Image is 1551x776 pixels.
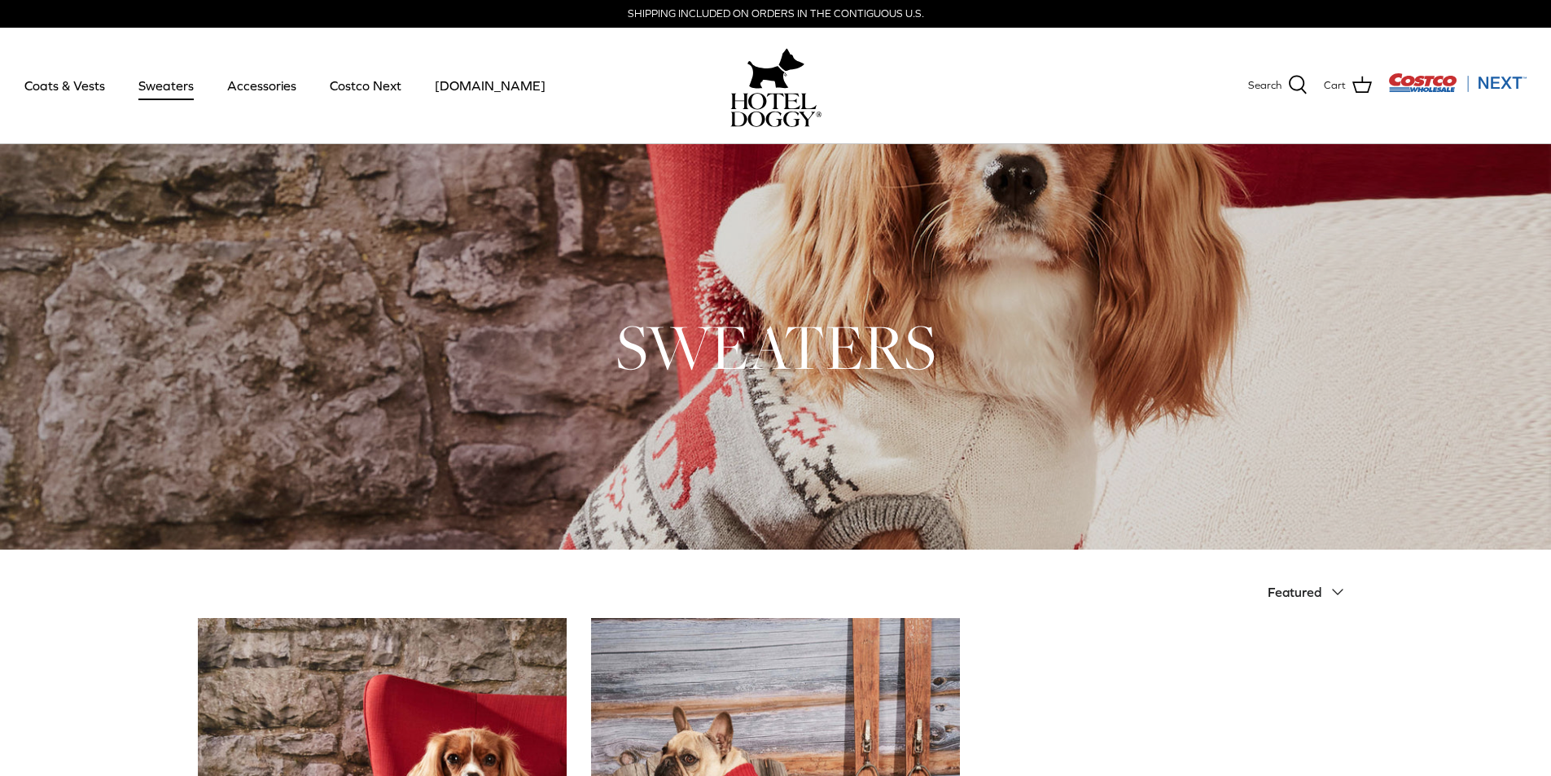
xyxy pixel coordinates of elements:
a: Costco Next [315,58,416,113]
a: hoteldoggy.com hoteldoggycom [730,44,822,127]
a: Search [1248,75,1308,96]
a: Accessories [212,58,311,113]
img: Costco Next [1388,72,1527,93]
span: Cart [1324,77,1346,94]
span: Featured [1268,585,1321,599]
button: Featured [1268,574,1354,610]
a: [DOMAIN_NAME] [420,58,560,113]
img: hoteldoggy.com [747,44,804,93]
a: Coats & Vests [10,58,120,113]
img: hoteldoggycom [730,93,822,127]
a: Sweaters [124,58,208,113]
a: Cart [1324,75,1372,96]
span: Search [1248,77,1282,94]
a: Visit Costco Next [1388,83,1527,95]
h1: SWEATERS [198,307,1354,387]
